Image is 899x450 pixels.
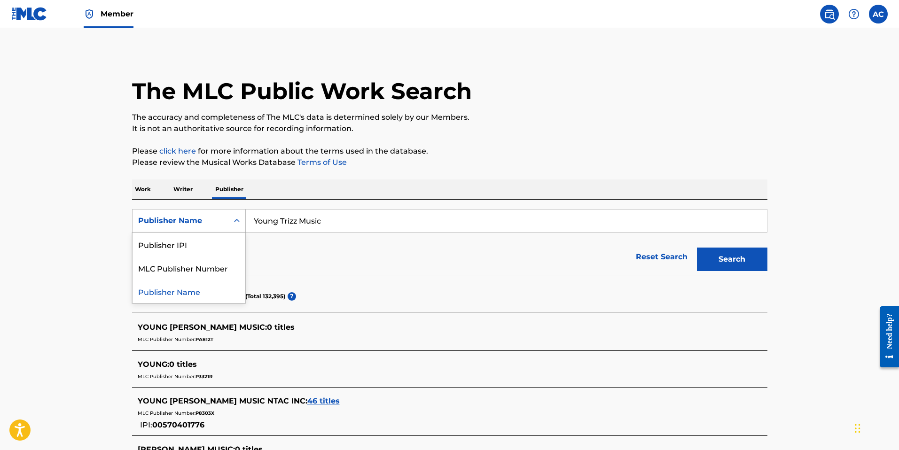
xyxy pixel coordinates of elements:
div: Publisher Name [133,279,245,303]
img: Top Rightsholder [84,8,95,20]
p: Writer [171,179,195,199]
span: ? [288,292,296,301]
img: MLC Logo [11,7,47,21]
p: It is not an authoritative source for recording information. [132,123,767,134]
span: MLC Publisher Number: [138,410,195,416]
span: IPI: [140,420,152,429]
button: Search [697,248,767,271]
span: P8303X [195,410,214,416]
span: 0 titles [169,360,197,369]
span: 0 titles [267,323,295,332]
p: Please for more information about the terms used in the database. [132,146,767,157]
span: PA812T [195,336,213,342]
p: Work [132,179,154,199]
div: Publisher IPI [133,233,245,256]
p: The accuracy and completeness of The MLC's data is determined solely by our Members. [132,112,767,123]
div: Help [844,5,863,23]
h1: The MLC Public Work Search [132,77,472,105]
span: YOUNG [PERSON_NAME] MUSIC NTAC INC : [138,396,307,405]
p: Publisher [212,179,246,199]
img: search [824,8,835,20]
img: help [848,8,860,20]
span: YOUNG [PERSON_NAME] MUSIC : [138,323,267,332]
div: MLC Publisher Number [133,256,245,279]
a: Reset Search [631,247,692,267]
span: MLC Publisher Number: [138,373,195,380]
a: click here [159,147,196,155]
span: MLC Publisher Number: [138,336,195,342]
span: Member [101,8,133,19]
span: P3321R [195,373,212,380]
p: Please review the Musical Works Database [132,157,767,168]
a: Terms of Use [296,158,347,167]
div: User Menu [869,5,888,23]
span: 46 titles [307,396,340,405]
div: Drag [855,414,860,442]
iframe: Chat Widget [852,405,899,450]
span: 00570401776 [152,420,204,429]
div: Publisher Name [138,215,223,226]
a: Public Search [820,5,839,23]
form: Search Form [132,209,767,276]
span: YOUNG : [138,360,169,369]
iframe: Resource Center [873,299,899,375]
